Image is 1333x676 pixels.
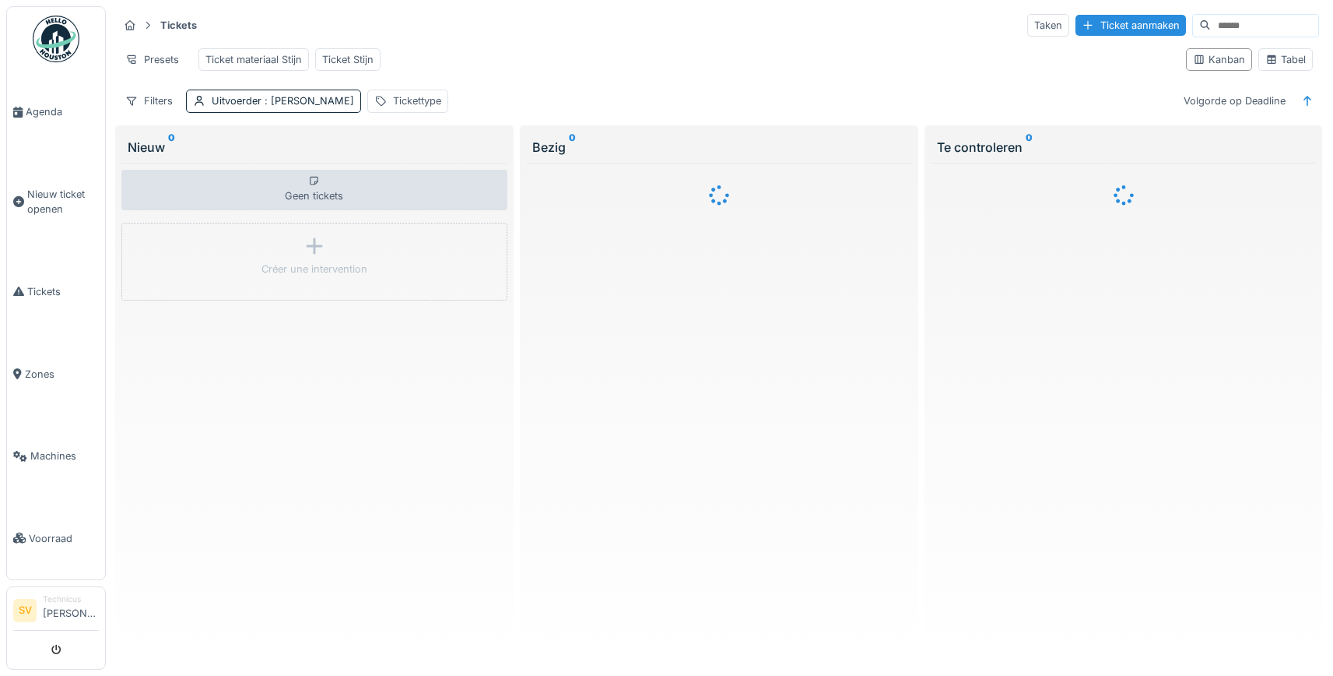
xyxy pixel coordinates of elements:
a: Voorraad [7,498,105,580]
div: Ticket materiaal Stijn [205,52,302,67]
a: Tickets [7,251,105,333]
sup: 0 [168,138,175,157]
div: Filters [118,90,180,112]
span: Agenda [26,104,99,119]
div: Te controleren [937,138,1310,157]
div: Volgorde op Deadline [1177,90,1293,112]
div: Ticket Stijn [322,52,374,67]
div: Ticket aanmaken [1075,15,1186,36]
div: Geen tickets [121,170,507,210]
div: Technicus [43,593,99,605]
li: [PERSON_NAME] [43,593,99,627]
span: Tickets [27,284,99,299]
div: Kanban [1193,52,1245,67]
strong: Tickets [154,18,203,33]
a: Machines [7,415,105,498]
div: Taken [1027,14,1069,37]
img: Badge_color-CXgf-gQk.svg [33,16,79,62]
div: Tabel [1265,52,1306,67]
sup: 0 [569,138,576,157]
span: Machines [30,449,99,463]
a: Zones [7,333,105,415]
li: SV [13,599,37,622]
span: Voorraad [29,531,99,546]
div: Créer une intervention [261,262,367,276]
a: Nieuw ticket openen [7,153,105,251]
span: : [PERSON_NAME] [261,95,354,107]
span: Nieuw ticket openen [27,187,99,217]
span: Zones [25,367,99,382]
a: Agenda [7,71,105,153]
div: Bezig [532,138,906,157]
sup: 0 [1026,138,1033,157]
div: Tickettype [393,93,441,108]
div: Presets [118,48,186,71]
a: SV Technicus[PERSON_NAME] [13,593,99,631]
div: Uitvoerder [212,93,354,108]
div: Nieuw [128,138,501,157]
